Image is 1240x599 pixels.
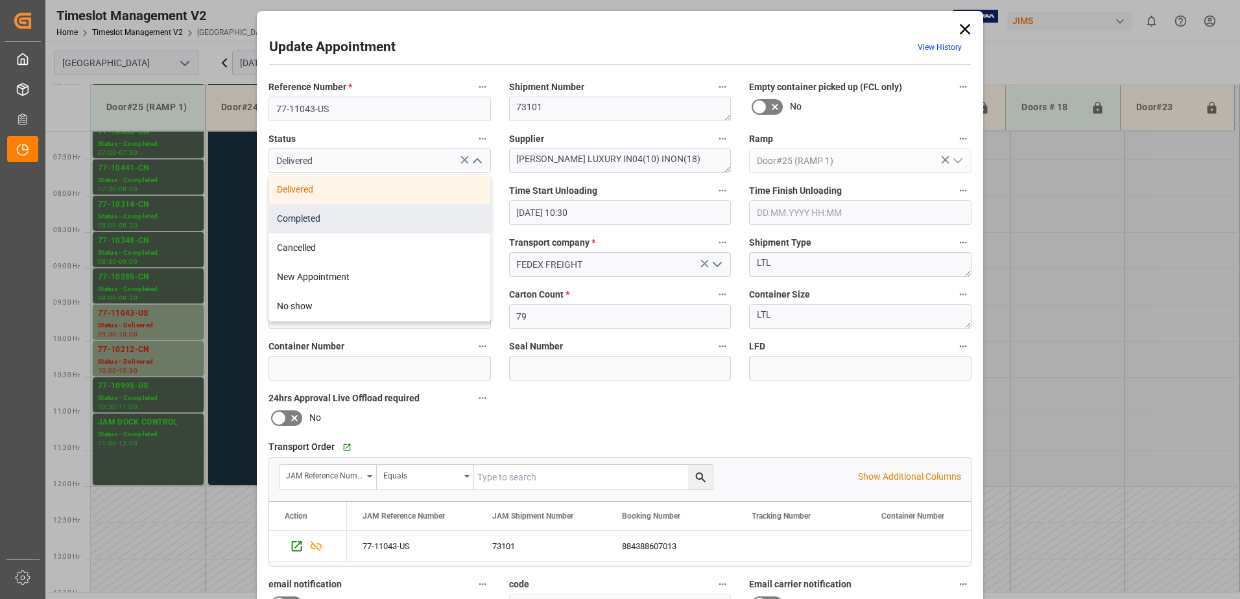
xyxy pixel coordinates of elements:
[714,286,731,303] button: Carton Count *
[749,236,811,250] span: Shipment Type
[714,338,731,355] button: Seal Number
[955,338,972,355] button: LFD
[363,511,445,521] span: JAM Reference Number
[269,37,396,58] h2: Update Appointment
[714,78,731,95] button: Shipment Number
[347,531,477,561] div: 77-11043-US
[749,288,810,301] span: Container Size
[955,130,972,147] button: Ramp
[714,182,731,199] button: Time Start Unloading
[268,578,342,591] span: email notification
[509,148,732,173] textarea: [PERSON_NAME] LUXURY IN04(10) INON(18)
[606,531,736,561] div: 884388607013
[377,465,474,489] button: open menu
[509,80,584,94] span: Shipment Number
[714,130,731,147] button: Supplier
[688,465,713,489] button: search button
[955,234,972,251] button: Shipment Type
[509,184,597,198] span: Time Start Unloading
[269,531,347,562] div: Press SPACE to select this row.
[955,286,972,303] button: Container Size
[474,390,491,406] button: 24hrs Approval Live Offload required
[955,576,972,593] button: Email carrier notification
[714,234,731,251] button: Transport company *
[268,80,352,94] span: Reference Number
[268,392,420,405] span: 24hrs Approval Live Offload required
[749,200,972,225] input: DD.MM.YYYY HH:MM
[474,130,491,147] button: Status
[707,255,726,275] button: open menu
[749,148,972,173] input: Type to search/select
[918,43,962,52] a: View History
[790,100,802,113] span: No
[752,511,811,521] span: Tracking Number
[955,182,972,199] button: Time Finish Unloading
[269,175,490,204] div: Delivered
[466,151,486,171] button: close menu
[622,511,680,521] span: Booking Number
[509,97,732,121] textarea: 73101
[474,338,491,355] button: Container Number
[881,511,944,521] span: Container Number
[269,204,490,233] div: Completed
[492,511,573,521] span: JAM Shipment Number
[714,576,731,593] button: code
[509,578,529,591] span: code
[955,78,972,95] button: Empty container picked up (FCL only)
[947,151,966,171] button: open menu
[858,470,961,484] p: Show Additional Columns
[268,132,296,146] span: Status
[749,578,852,591] span: Email carrier notification
[474,576,491,593] button: email notification
[749,80,902,94] span: Empty container picked up (FCL only)
[509,236,595,250] span: Transport company
[474,78,491,95] button: Reference Number *
[268,148,491,173] input: Type to search/select
[509,200,732,225] input: DD.MM.YYYY HH:MM
[268,340,344,353] span: Container Number
[749,184,842,198] span: Time Finish Unloading
[268,440,335,454] span: Transport Order
[749,132,773,146] span: Ramp
[474,465,713,489] input: Type to search
[383,467,460,482] div: Equals
[286,467,363,482] div: JAM Reference Number
[509,288,569,301] span: Carton Count
[509,340,563,353] span: Seal Number
[285,511,307,521] div: Action
[269,263,490,292] div: New Appointment
[309,411,321,425] span: No
[477,531,606,561] div: 73101
[509,132,544,146] span: Supplier
[749,340,765,353] span: LFD
[749,252,972,277] textarea: LTL
[280,465,377,489] button: open menu
[749,304,972,329] textarea: LTL
[269,292,490,321] div: No show
[269,233,490,263] div: Cancelled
